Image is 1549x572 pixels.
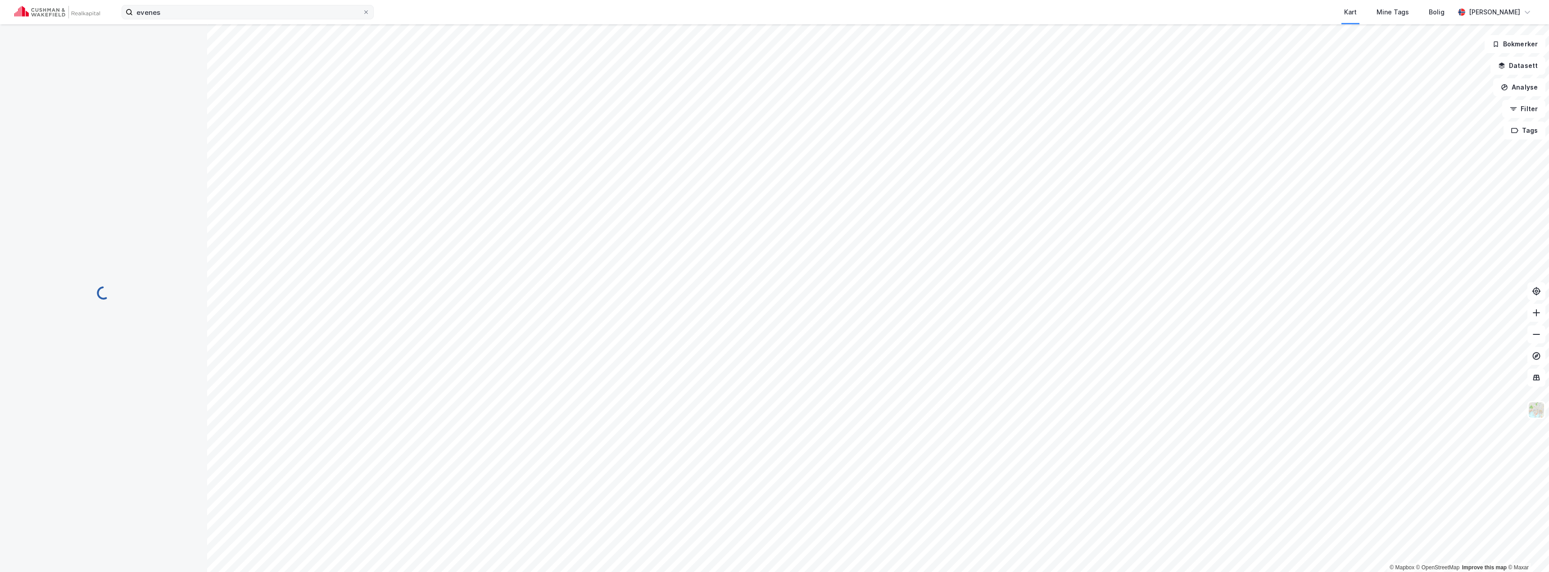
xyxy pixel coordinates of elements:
div: Kart [1344,7,1357,18]
img: Z [1528,401,1545,419]
a: Improve this map [1462,564,1507,571]
button: Datasett [1490,57,1545,75]
input: Søk på adresse, matrikkel, gårdeiere, leietakere eller personer [133,5,362,19]
div: Kontrollprogram for chat [1504,529,1549,572]
div: [PERSON_NAME] [1469,7,1520,18]
button: Tags [1504,122,1545,140]
button: Analyse [1493,78,1545,96]
div: Mine Tags [1377,7,1409,18]
a: Mapbox [1390,564,1414,571]
img: cushman-wakefield-realkapital-logo.202ea83816669bd177139c58696a8fa1.svg [14,6,100,18]
a: OpenStreetMap [1416,564,1460,571]
img: spinner.a6d8c91a73a9ac5275cf975e30b51cfb.svg [96,286,111,300]
iframe: Chat Widget [1504,529,1549,572]
button: Bokmerker [1485,35,1545,53]
div: Bolig [1429,7,1445,18]
button: Filter [1502,100,1545,118]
